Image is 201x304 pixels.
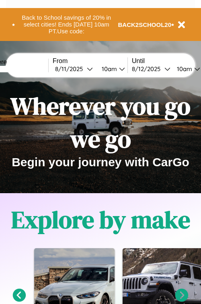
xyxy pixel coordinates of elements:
div: 8 / 11 / 2025 [55,65,87,73]
div: 8 / 12 / 2025 [132,65,164,73]
label: From [53,57,127,65]
button: 10am [95,65,127,73]
b: BACK2SCHOOL20 [118,21,172,28]
button: Back to School savings of 20% in select cities! Ends [DATE] 10am PT.Use code: [15,12,118,37]
div: 10am [173,65,194,73]
button: 8/11/2025 [53,65,95,73]
div: 10am [98,65,119,73]
h1: Explore by make [11,203,190,236]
